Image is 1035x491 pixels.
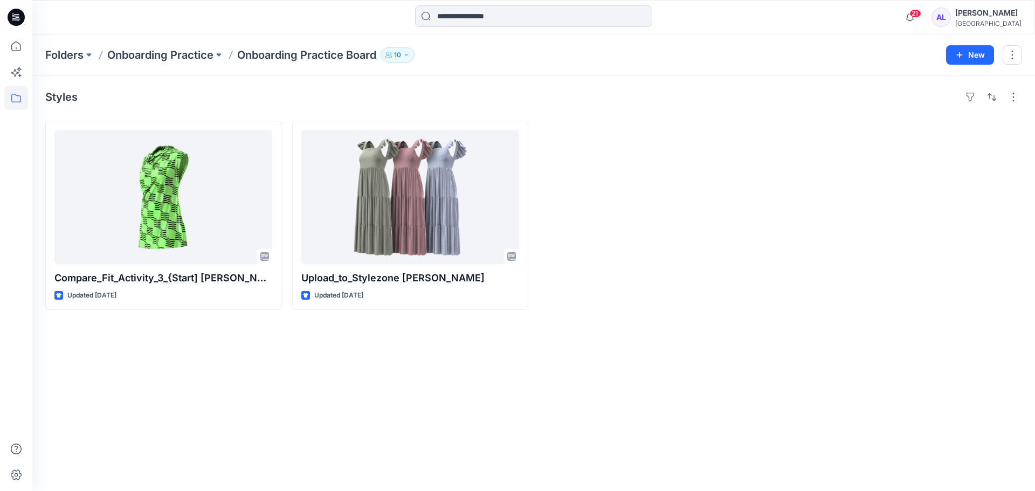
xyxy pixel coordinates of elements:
[394,49,401,61] p: 10
[381,47,415,63] button: 10
[107,47,213,63] a: Onboarding Practice
[931,8,951,27] div: AL
[54,271,272,286] p: Compare_Fit_Activity_3_{Start] [PERSON_NAME]
[237,47,376,63] p: Onboarding Practice Board
[301,130,519,264] a: Upload_to_Stylezone Carmen noz
[301,271,519,286] p: Upload_to_Stylezone [PERSON_NAME]
[955,6,1022,19] div: [PERSON_NAME]
[45,91,78,103] h4: Styles
[45,47,84,63] a: Folders
[955,19,1022,27] div: [GEOGRAPHIC_DATA]
[909,9,921,18] span: 21
[946,45,994,65] button: New
[54,130,272,264] a: Compare_Fit_Activity_3_{Start] Carmen Munoz
[314,290,363,301] p: Updated [DATE]
[67,290,116,301] p: Updated [DATE]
